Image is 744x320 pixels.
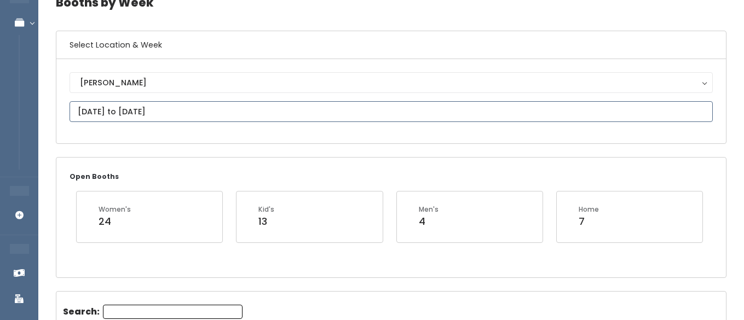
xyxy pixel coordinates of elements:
[80,77,702,89] div: [PERSON_NAME]
[70,72,713,93] button: [PERSON_NAME]
[70,172,119,181] small: Open Booths
[70,101,713,122] input: September 6 - September 12, 2025
[258,205,274,214] div: Kid's
[579,214,599,229] div: 7
[258,214,274,229] div: 13
[419,214,439,229] div: 4
[99,214,131,229] div: 24
[56,31,726,59] h6: Select Location & Week
[579,205,599,214] div: Home
[63,305,243,319] label: Search:
[103,305,243,319] input: Search:
[419,205,439,214] div: Men's
[99,205,131,214] div: Women's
